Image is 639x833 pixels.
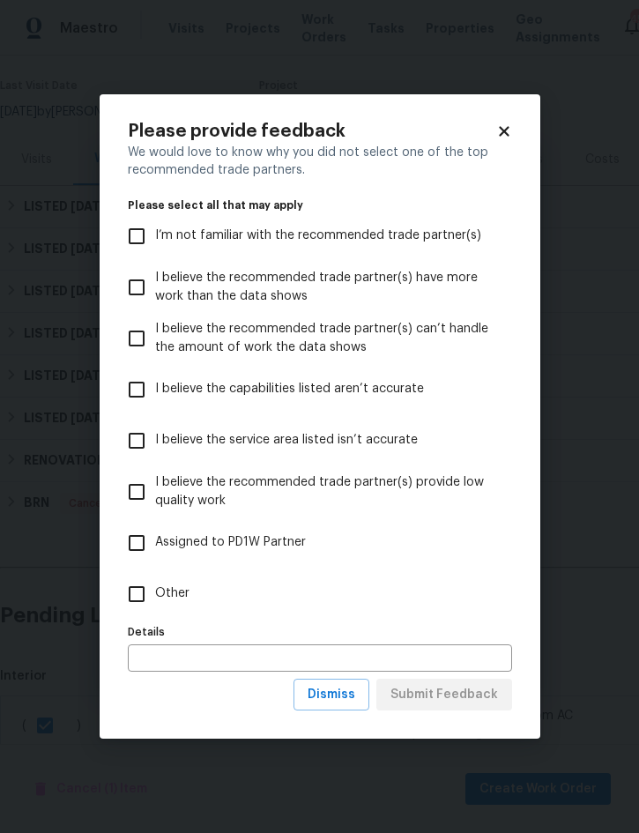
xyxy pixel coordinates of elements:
[128,200,512,211] legend: Please select all that may apply
[128,123,496,140] h2: Please provide feedback
[293,679,369,711] button: Dismiss
[155,431,418,450] span: I believe the service area listed isn’t accurate
[155,584,189,603] span: Other
[128,627,512,637] label: Details
[155,380,424,398] span: I believe the capabilities listed aren’t accurate
[155,269,498,306] span: I believe the recommended trade partner(s) have more work than the data shows
[155,320,498,357] span: I believe the recommended trade partner(s) can’t handle the amount of work the data shows
[155,533,306,552] span: Assigned to PD1W Partner
[155,473,498,510] span: I believe the recommended trade partner(s) provide low quality work
[155,227,481,245] span: I’m not familiar with the recommended trade partner(s)
[128,144,512,179] div: We would love to know why you did not select one of the top recommended trade partners.
[308,684,355,706] span: Dismiss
